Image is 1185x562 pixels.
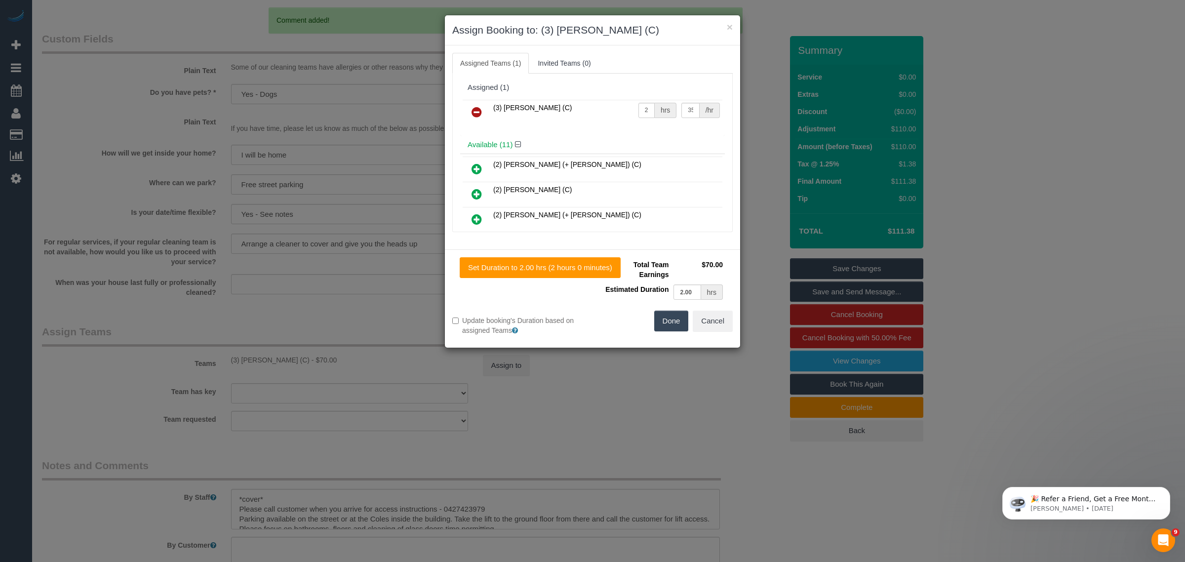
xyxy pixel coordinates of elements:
[700,103,720,118] div: /hr
[493,104,572,112] span: (3) [PERSON_NAME] (C)
[452,53,529,74] a: Assigned Teams (1)
[468,141,717,149] h4: Available (11)
[1151,528,1175,552] iframe: Intercom live chat
[493,186,572,194] span: (2) [PERSON_NAME] (C)
[493,161,641,168] span: (2) [PERSON_NAME] (+ [PERSON_NAME]) (C)
[1172,528,1180,536] span: 9
[493,211,641,219] span: (2) [PERSON_NAME] (+ [PERSON_NAME]) (C)
[671,257,725,282] td: $70.00
[693,311,733,331] button: Cancel
[987,466,1185,535] iframe: Intercom notifications message
[701,284,723,300] div: hrs
[452,318,459,324] input: Update booking's Duration based on assigned Teams
[452,23,733,38] h3: Assign Booking to: (3) [PERSON_NAME] (C)
[605,285,669,293] span: Estimated Duration
[452,316,585,335] label: Update booking's Duration based on assigned Teams
[600,257,671,282] td: Total Team Earnings
[530,53,598,74] a: Invited Teams (0)
[468,83,717,92] div: Assigned (1)
[655,103,676,118] div: hrs
[727,22,733,32] button: ×
[654,311,689,331] button: Done
[460,257,621,278] button: Set Duration to 2.00 hrs (2 hours 0 minutes)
